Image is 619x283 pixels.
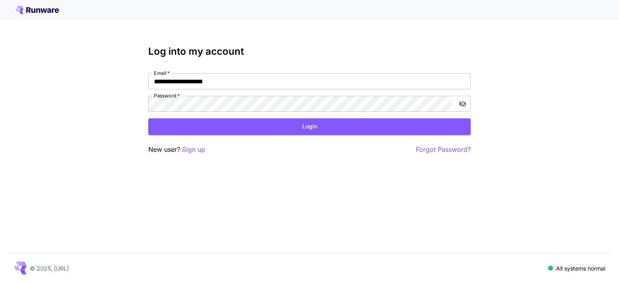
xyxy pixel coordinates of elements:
h3: Log into my account [148,46,471,57]
label: Email [154,70,170,76]
label: Password [154,92,180,99]
p: All systems normal [556,264,605,273]
button: Sign up [182,145,205,155]
p: New user? [148,145,205,155]
p: © 2025, [URL] [30,264,69,273]
button: Forgot Password? [416,145,471,155]
button: toggle password visibility [455,97,470,111]
button: Login [148,118,471,135]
